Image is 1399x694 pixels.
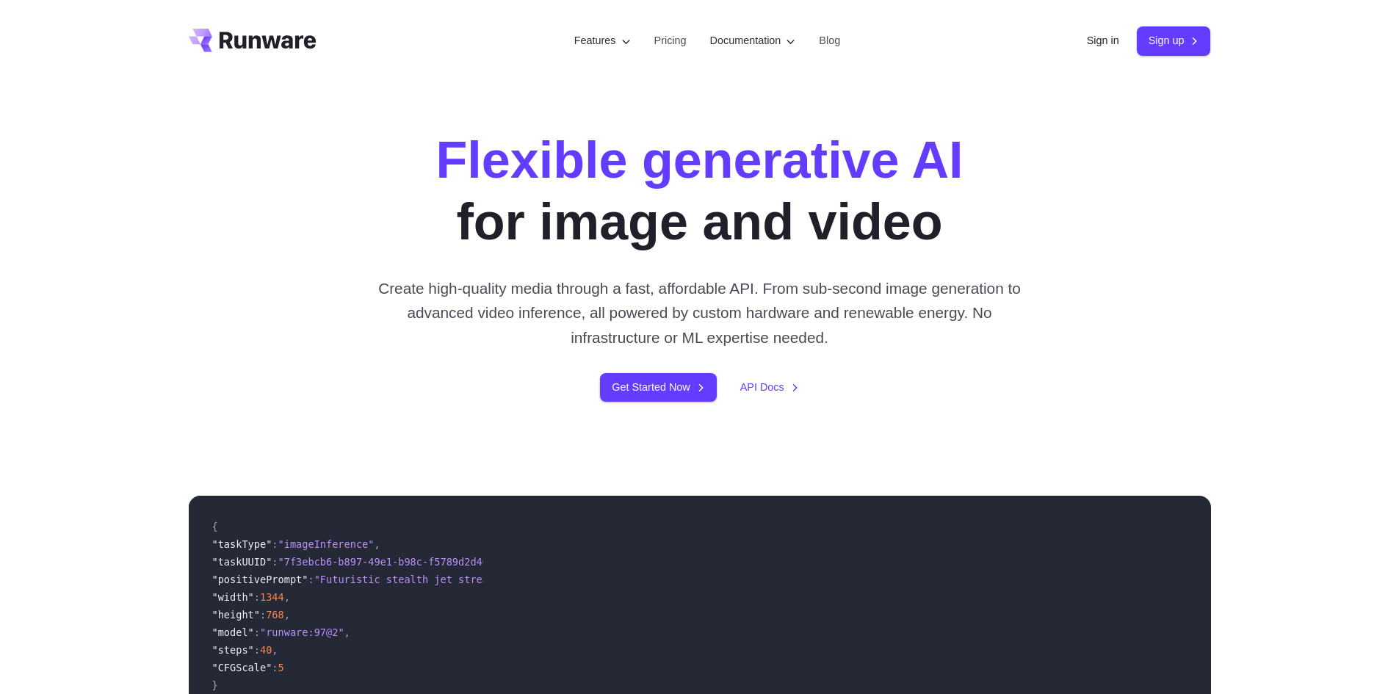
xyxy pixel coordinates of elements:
[212,609,260,621] span: "height"
[260,644,272,656] span: 40
[284,591,290,603] span: ,
[266,609,284,621] span: 768
[212,679,218,691] span: }
[272,644,278,656] span: ,
[212,591,254,603] span: "width"
[260,591,284,603] span: 1344
[278,662,284,673] span: 5
[435,129,963,253] h1: for image and video
[278,556,507,568] span: "7f3ebcb6-b897-49e1-b98c-f5789d2d40d7"
[1087,32,1119,49] a: Sign in
[372,276,1027,350] p: Create high-quality media through a fast, affordable API. From sub-second image generation to adv...
[254,644,260,656] span: :
[272,662,278,673] span: :
[212,662,272,673] span: "CFGScale"
[212,626,254,638] span: "model"
[260,609,266,621] span: :
[272,538,278,550] span: :
[189,29,317,52] a: Go to /
[212,521,218,532] span: {
[212,556,272,568] span: "taskUUID"
[1137,26,1211,55] a: Sign up
[710,32,796,49] label: Documentation
[600,373,716,402] a: Get Started Now
[254,591,260,603] span: :
[284,609,290,621] span: ,
[740,379,799,396] a: API Docs
[308,574,314,585] span: :
[212,644,254,656] span: "steps"
[212,538,272,550] span: "taskType"
[435,131,963,189] strong: Flexible generative AI
[344,626,350,638] span: ,
[260,626,344,638] span: "runware:97@2"
[654,32,687,49] a: Pricing
[212,574,308,585] span: "positivePrompt"
[278,538,375,550] span: "imageInference"
[272,556,278,568] span: :
[819,32,840,49] a: Blog
[314,574,861,585] span: "Futuristic stealth jet streaking through a neon-lit cityscape with glowing purple exhaust"
[374,538,380,550] span: ,
[574,32,631,49] label: Features
[254,626,260,638] span: :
